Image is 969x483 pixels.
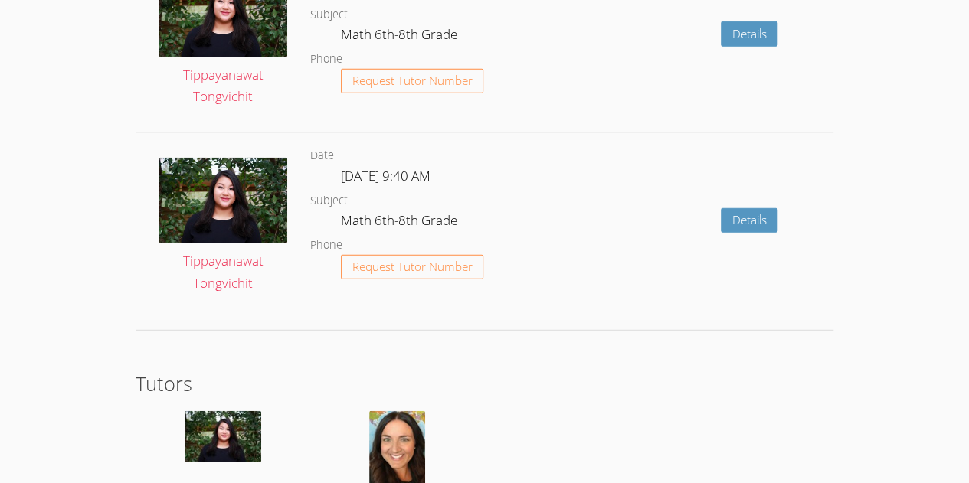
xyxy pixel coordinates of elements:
[310,236,342,255] dt: Phone
[352,261,473,273] span: Request Tutor Number
[721,21,778,47] a: Details
[721,208,778,233] a: Details
[310,5,348,24] dt: Subject
[352,75,473,86] span: Request Tutor Number
[341,69,484,94] button: Request Tutor Number
[341,167,430,184] span: [DATE] 9:40 AM
[310,50,342,69] dt: Phone
[136,369,833,398] h2: Tutors
[159,158,287,294] a: Tippayanawat Tongvichit
[341,255,484,280] button: Request Tutor Number
[185,411,261,462] img: IMG_0561.jpeg
[159,158,287,243] img: IMG_0561.jpeg
[310,191,348,210] dt: Subject
[310,146,334,165] dt: Date
[341,24,460,50] dd: Math 6th-8th Grade
[341,210,460,236] dd: Math 6th-8th Grade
